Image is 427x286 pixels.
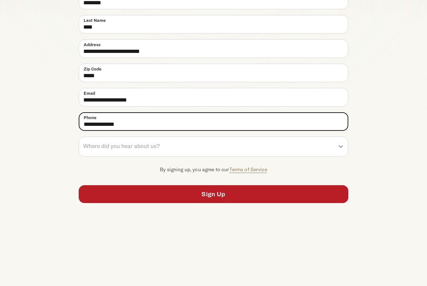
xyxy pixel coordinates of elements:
span: Last Name [84,17,106,24]
a: Terms of Service [229,166,267,172]
p: By signing up, you agree to our [79,166,348,174]
span: Zip Code [84,66,102,72]
button: Sign Up [79,185,348,203]
span: Phone [84,114,97,121]
span: Email [84,90,95,97]
span: Address [84,41,100,48]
